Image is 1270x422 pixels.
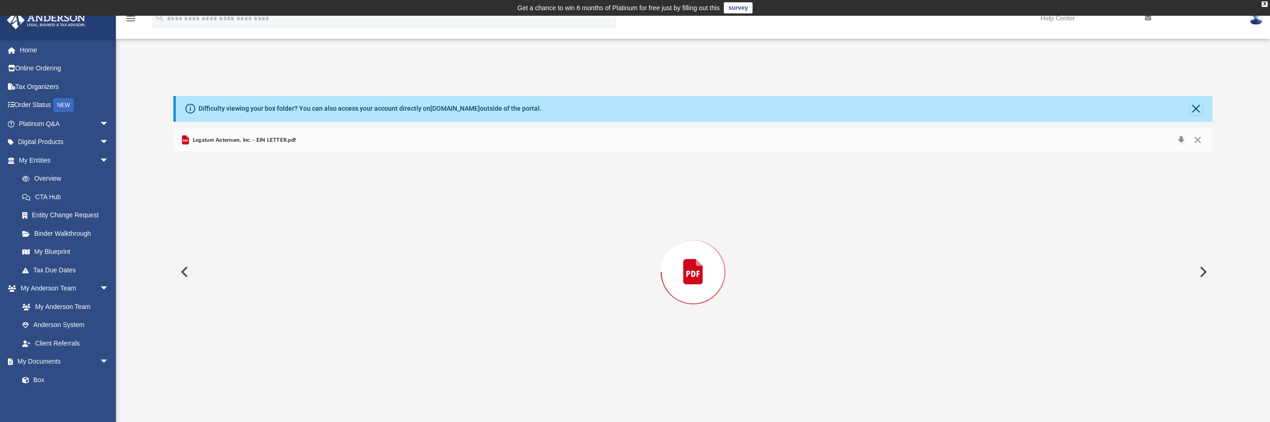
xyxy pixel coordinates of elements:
[6,114,123,133] a: Platinum Q&Aarrow_drop_down
[6,279,118,298] a: My Anderson Teamarrow_drop_down
[13,188,123,206] a: CTA Hub
[6,41,123,59] a: Home
[100,133,118,152] span: arrow_drop_down
[6,59,123,78] a: Online Ordering
[13,316,118,334] a: Anderson System
[13,206,123,225] a: Entity Change Request
[517,2,720,13] div: Get a chance to win 6 months of Platinum for free just by filling out this
[6,151,123,170] a: My Entitiesarrow_drop_down
[100,279,118,298] span: arrow_drop_down
[1192,259,1213,285] button: Next File
[13,389,118,408] a: Meeting Minutes
[125,13,136,24] i: menu
[724,2,753,13] a: survey
[6,77,123,96] a: Tax Organizers
[155,13,165,23] i: search
[430,105,480,112] a: [DOMAIN_NAME]
[173,128,1212,392] div: Preview
[173,259,194,285] button: Previous File
[1249,12,1263,25] img: User Pic
[4,11,88,29] img: Anderson Advisors Platinum Portal
[13,243,118,261] a: My Blueprint
[191,136,296,145] span: Legatum Aeternum, Inc. - EIN LETTER.pdf
[100,114,118,133] span: arrow_drop_down
[1173,134,1190,147] button: Download
[1190,102,1203,115] button: Close
[125,18,136,24] a: menu
[6,353,118,371] a: My Documentsarrow_drop_down
[13,371,114,389] a: Box
[13,297,114,316] a: My Anderson Team
[100,353,118,372] span: arrow_drop_down
[13,170,123,188] a: Overview
[6,96,123,115] a: Order StatusNEW
[1262,1,1268,7] div: close
[13,261,123,279] a: Tax Due Dates
[13,224,123,243] a: Binder Walkthrough
[6,133,123,151] a: Digital Productsarrow_drop_down
[198,104,542,113] div: Difficulty viewing your box folder? You can also access your account directly on outside of the p...
[1189,134,1206,147] button: Close
[13,334,118,353] a: Client Referrals
[100,151,118,170] span: arrow_drop_down
[53,98,74,112] div: NEW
